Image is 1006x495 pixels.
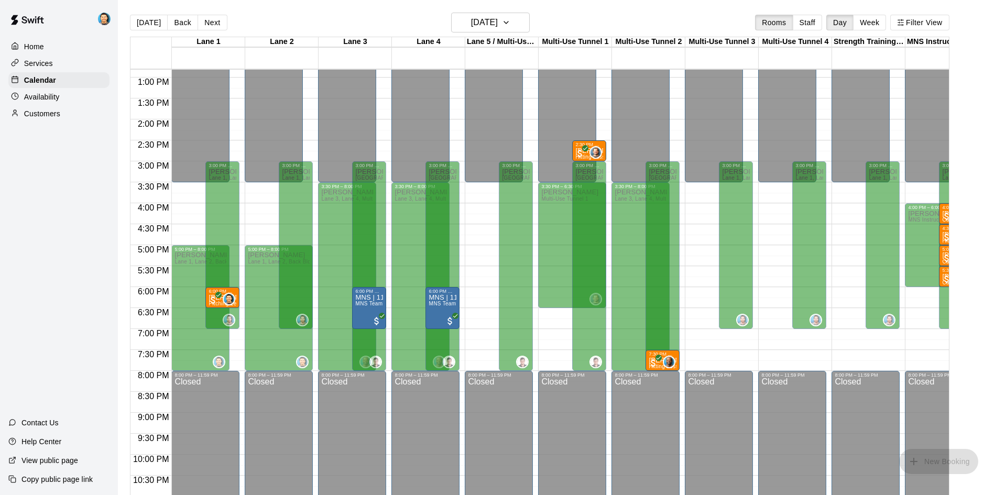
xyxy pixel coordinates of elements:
img: Nik Crouch [591,147,601,158]
span: 3:30 PM [135,182,172,191]
span: MNS Team Practice [429,301,478,306]
div: 3:00 PM – 8:00 PM [429,163,456,168]
div: Strength Training Room [832,37,905,47]
span: 4:00 PM [135,203,172,212]
span: 8:30 PM [135,392,172,401]
p: Customers [24,108,60,119]
div: 5:00 PM – 8:00 PM [174,247,226,252]
div: 5:30 PM – 6:00 PM: Paul McLiney [939,266,973,287]
div: 3:30 PM – 8:00 PM: Available [611,182,670,371]
div: Multi-Use Tunnel 1 [539,37,612,47]
div: 3:00 PM – 7:00 PM: Available [279,161,313,329]
div: 8:00 PM – 11:59 PM [174,372,236,378]
span: All customers have paid [942,211,952,222]
div: 4:00 PM – 4:30 PM [942,205,970,210]
img: Jacob Crooks [737,315,748,325]
div: 5:30 PM – 6:00 PM [942,268,970,273]
div: 3:00 PM – 7:00 PM [942,163,970,168]
span: MNS Team Practice [355,301,404,306]
div: 8:00 PM – 11:59 PM [395,372,456,378]
div: 8:00 PM – 11:59 PM [615,372,676,378]
div: 3:00 PM – 8:00 PM [649,163,676,168]
p: View public page [21,455,78,466]
span: Chie Gunner [667,356,675,368]
img: Jacob Crooks [884,315,894,325]
h6: [DATE] [471,15,498,30]
div: Multi-Use Tunnel 4 [759,37,832,47]
div: Jacob Crooks [296,314,309,326]
div: 3:30 PM – 8:00 PM: Available [318,182,376,371]
p: Calendar [24,75,56,85]
img: Jacob Crooks [224,315,234,325]
div: 8:00 PM – 11:59 PM [908,372,970,378]
div: 6:00 PM – 6:30 PM [209,289,236,294]
div: Lane 1 [172,37,245,47]
span: All customers have paid [445,316,455,326]
div: 3:00 PM – 7:00 PM [282,163,310,168]
span: Gonzo Gonzalez [227,293,235,305]
span: [GEOGRAPHIC_DATA] 5 / Multi-Use Tunnel 5, Multi-Use Tunnel 1, Multi-Use Tunnel 2, Hitting Tunnel ... [355,175,654,181]
div: 6:00 PM – 6:30 PM: Jack Wengler [205,287,239,308]
span: 5:00 PM [135,245,172,254]
div: Anthony Miller [369,356,382,368]
div: 6:00 PM – 7:00 PM [429,289,456,294]
div: Availability [8,89,110,105]
span: Lane 1, Lane 2, Multi-Use Tunnel 3, Hitting Tunnel 1, Hitting Tunnel 2, Hitting Tunnel 3, Hitting... [209,175,823,181]
span: 5:30 PM [135,266,172,275]
div: 3:00 PM – 8:00 PM: Available [499,161,533,371]
div: 6:00 PM – 7:00 PM: MNS | 11U-CHAMBERS (PRACTICE) [352,287,386,329]
div: Multi-Use Tunnel 3 [685,37,759,47]
p: Home [24,41,44,52]
img: Gonzo Gonzalez [224,294,234,304]
button: Next [198,15,227,30]
div: Jacob Crooks [810,314,822,326]
p: Services [24,58,53,69]
div: 8:00 PM – 11:59 PM [468,372,530,378]
a: Home [8,39,110,54]
button: Staff [793,15,823,30]
div: 3:30 PM – 8:00 PM [615,184,666,189]
img: Jacob Crooks [811,315,821,325]
span: 10:00 PM [130,455,171,464]
div: Jacob Crooks [223,314,235,326]
span: Lane 1, Lane 2, Multi-Use Tunnel 3, Hitting Tunnel 1, Hitting Tunnel 2, Hitting Tunnel 3, Hitting... [282,175,896,181]
div: 3:00 PM – 7:00 PM: Available [939,161,973,329]
div: 4:00 PM – 6:00 PM: Available [905,203,963,287]
span: Lane 3, Lane 4, Multi-Use Tunnel 2, Hitting Tunnel 1, Hitting Tunnel 2, Back Bldg Multi-Use 1, Ba... [395,196,684,202]
img: Anthony Miller [591,357,601,367]
span: All customers have paid [371,316,382,326]
span: Nik Crouch [594,146,602,159]
button: Day [826,15,854,30]
div: 3:00 PM – 8:00 PM [575,163,603,168]
div: Gonzo Gonzalez [213,356,225,368]
div: Multi-Use Tunnel 2 [612,37,685,47]
div: 6:00 PM – 7:00 PM [355,289,383,294]
button: [DATE] [130,15,168,30]
img: Gonzo Gonzalez [214,357,224,367]
span: All customers have paid [942,253,952,263]
div: Jacob Crooks [736,314,749,326]
span: Lane 1, Lane 2, Back Bldg Multi-Use 1 [248,259,344,265]
span: All customers have paid [208,295,218,305]
p: Contact Us [21,417,59,428]
img: Chie Gunner [664,357,674,367]
div: 6:00 PM – 7:00 PM: MNS | 11U-CHAMBERS (PRACTICE) [425,287,460,329]
span: All customers have paid [942,232,952,243]
img: Anthony Miller [517,357,528,367]
span: 7:30 PM [135,350,172,359]
a: Customers [8,106,110,122]
a: Services [8,56,110,71]
div: 2:30 PM – 3:00 PM [575,142,603,147]
img: Gonzo Gonzalez [297,357,308,367]
span: 6:30 PM [135,308,172,317]
div: Anthony Miller [589,356,602,368]
div: 8:00 PM – 11:59 PM [541,372,603,378]
img: Anthony Miller [370,357,381,367]
div: 7:30 PM – 8:00 PM: Ethan Matzke [646,350,680,371]
div: 3:00 PM – 8:00 PM: Available [425,161,460,371]
p: Copy public page link [21,474,93,485]
div: 5:00 PM – 5:30 PM: Paul McLiney [939,245,973,266]
span: Lane 3, Lane 4, Multi-Use Tunnel 2, Hitting Tunnel 1, Hitting Tunnel 2, Back Bldg Multi-Use 1, Ba... [321,196,610,202]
